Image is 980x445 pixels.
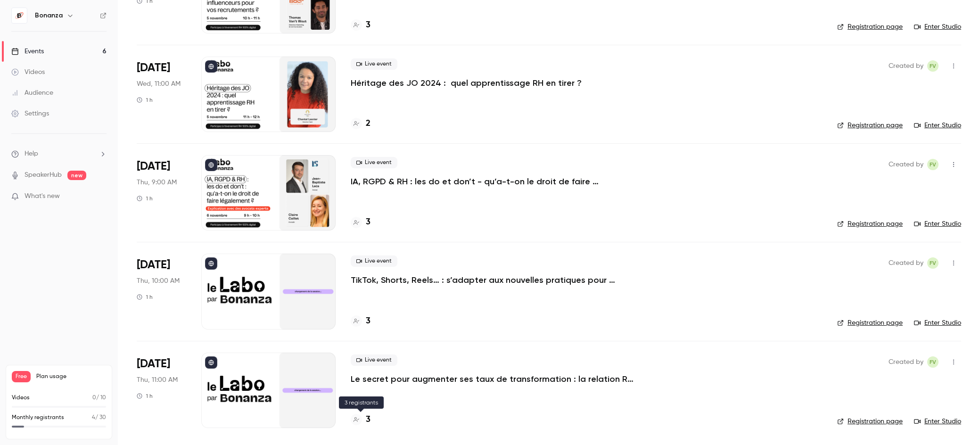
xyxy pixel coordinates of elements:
[11,88,53,98] div: Audience
[92,415,95,420] span: 4
[137,375,178,385] span: Thu, 11:00 AM
[837,121,903,130] a: Registration page
[11,67,45,77] div: Videos
[927,159,939,170] span: Fabio Vilarinho
[366,216,371,229] h4: 3
[25,149,38,159] span: Help
[837,219,903,229] a: Registration page
[930,257,936,269] span: FV
[351,413,371,426] a: 3
[837,22,903,32] a: Registration page
[914,219,961,229] a: Enter Studio
[366,315,371,328] h4: 3
[67,171,86,180] span: new
[137,353,186,428] div: Nov 6 Thu, 11:00 AM (Europe/Paris)
[137,257,170,272] span: [DATE]
[137,276,180,286] span: Thu, 10:00 AM
[92,413,106,422] p: / 30
[351,373,634,385] a: Le secret pour augmenter ses taux de transformation : la relation RH x Manager
[137,293,153,301] div: 1 h
[12,413,64,422] p: Monthly registrants
[366,19,371,32] h4: 3
[92,395,96,401] span: 0
[351,176,634,187] a: IA, RGPD & RH : les do et don’t - qu’a-t-on le droit de faire légalement ?
[137,392,153,400] div: 1 h
[351,354,397,366] span: Live event
[92,394,106,402] p: / 10
[11,47,44,56] div: Events
[837,318,903,328] a: Registration page
[366,117,371,130] h4: 2
[137,195,153,202] div: 1 h
[137,178,177,187] span: Thu, 9:00 AM
[137,79,181,89] span: Wed, 11:00 AM
[11,149,107,159] li: help-dropdown-opener
[137,96,153,104] div: 1 h
[137,356,170,371] span: [DATE]
[927,356,939,368] span: Fabio Vilarinho
[137,254,186,329] div: Nov 6 Thu, 10:00 AM (Europe/Paris)
[35,11,63,20] h6: Bonanza
[25,191,60,201] span: What's new
[351,315,371,328] a: 3
[927,257,939,269] span: Fabio Vilarinho
[12,8,27,23] img: Bonanza
[25,170,62,180] a: SpeakerHub
[11,109,49,118] div: Settings
[36,373,106,380] span: Plan usage
[889,159,923,170] span: Created by
[351,58,397,70] span: Live event
[95,192,107,201] iframe: Noticeable Trigger
[889,356,923,368] span: Created by
[930,356,936,368] span: FV
[137,60,170,75] span: [DATE]
[914,121,961,130] a: Enter Studio
[12,371,31,382] span: Free
[137,159,170,174] span: [DATE]
[12,394,30,402] p: Videos
[914,417,961,426] a: Enter Studio
[837,417,903,426] a: Registration page
[889,60,923,72] span: Created by
[914,318,961,328] a: Enter Studio
[930,159,936,170] span: FV
[930,60,936,72] span: FV
[351,216,371,229] a: 3
[914,22,961,32] a: Enter Studio
[366,413,371,426] h4: 3
[889,257,923,269] span: Created by
[927,60,939,72] span: Fabio Vilarinho
[351,117,371,130] a: 2
[351,274,634,286] a: TikTok, Shorts, Reels… : s’adapter aux nouvelles pratiques pour recruter & attirer
[137,155,186,231] div: Nov 6 Thu, 9:00 AM (Europe/Paris)
[351,255,397,267] span: Live event
[137,57,186,132] div: Nov 5 Wed, 11:00 AM (Europe/Paris)
[351,19,371,32] a: 3
[351,77,582,89] a: Héritage des JO 2024 : quel apprentissage RH en tirer ?
[351,157,397,168] span: Live event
